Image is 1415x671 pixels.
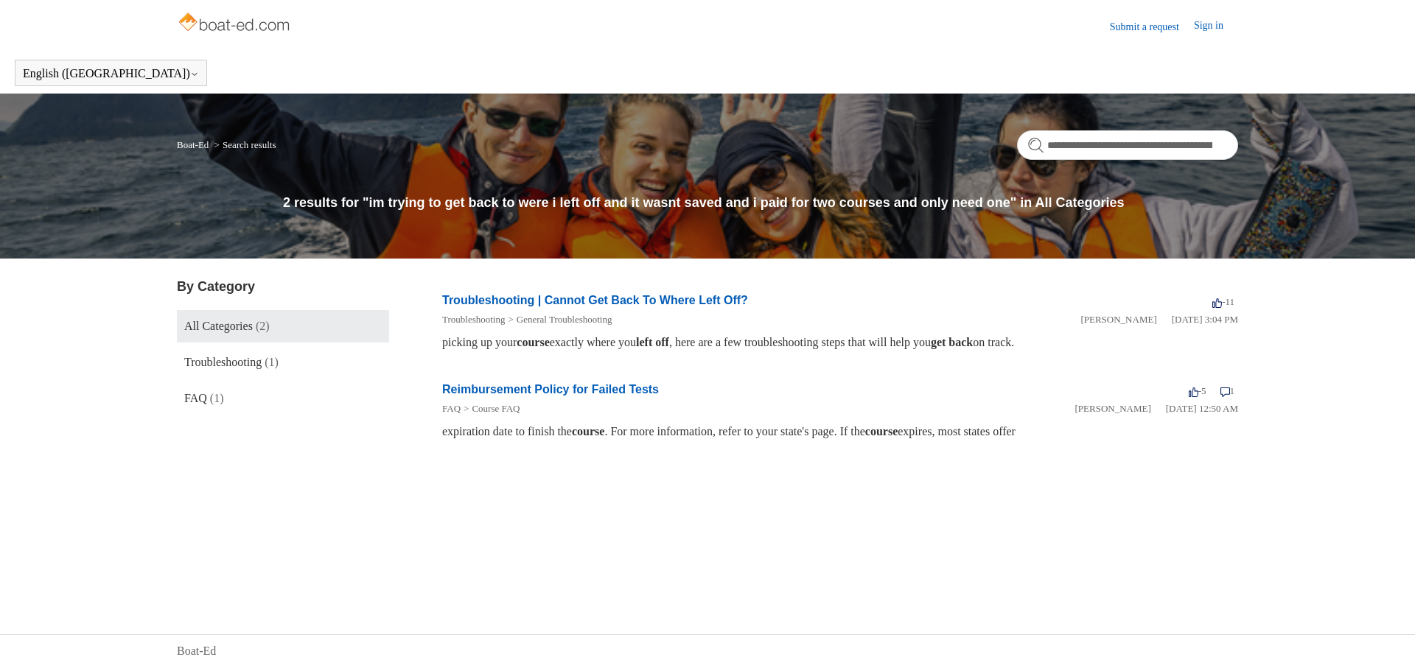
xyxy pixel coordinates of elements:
span: 1 [1220,385,1235,396]
span: -5 [1189,385,1206,396]
em: course [865,425,898,438]
li: [PERSON_NAME] [1080,312,1156,327]
li: Search results [212,139,276,150]
a: All Categories (2) [177,310,389,342]
input: Search [1017,130,1238,160]
a: FAQ (1) [177,382,389,415]
time: 01/05/2024, 15:04 [1172,314,1238,325]
a: Reimbursement Policy for Failed Tests [442,383,659,396]
a: General Troubleshooting [517,314,612,325]
div: expiration date to finish the . For more information, refer to your state's page. If the expires,... [442,423,1238,440]
div: picking up your exactly where you , here are a few troubleshooting steps that will help you on tr... [442,334,1238,351]
span: FAQ [184,392,207,404]
a: FAQ [442,403,461,414]
span: All Categories [184,320,253,332]
em: get [931,336,946,348]
a: Submit a request [1110,19,1194,35]
li: Troubleshooting [442,312,505,327]
em: course [517,336,549,348]
em: course [572,425,604,438]
img: Boat-Ed Help Center home page [177,9,294,38]
em: off [655,336,669,348]
span: Troubleshooting [184,356,262,368]
li: Course FAQ [461,401,520,416]
a: Boat-Ed [177,642,216,660]
li: Boat-Ed [177,139,212,150]
a: Course FAQ [472,403,520,414]
a: Troubleshooting (1) [177,346,389,379]
time: 03/16/2022, 00:50 [1166,403,1238,414]
em: left [636,336,652,348]
h3: By Category [177,277,389,297]
a: Troubleshooting | Cannot Get Back To Where Left Off? [442,294,748,306]
a: Sign in [1194,18,1238,35]
a: Boat-Ed [177,139,209,150]
span: (1) [265,356,279,368]
em: back [948,336,973,348]
span: (1) [210,392,224,404]
h1: 2 results for "im trying to get back to were i left off and it wasnt saved and i paid for two cou... [283,193,1238,213]
span: (2) [256,320,270,332]
li: [PERSON_NAME] [1075,401,1150,416]
button: English ([GEOGRAPHIC_DATA]) [23,67,199,80]
span: -11 [1212,296,1234,307]
li: General Troubleshooting [505,312,612,327]
li: FAQ [442,401,461,416]
a: Troubleshooting [442,314,505,325]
